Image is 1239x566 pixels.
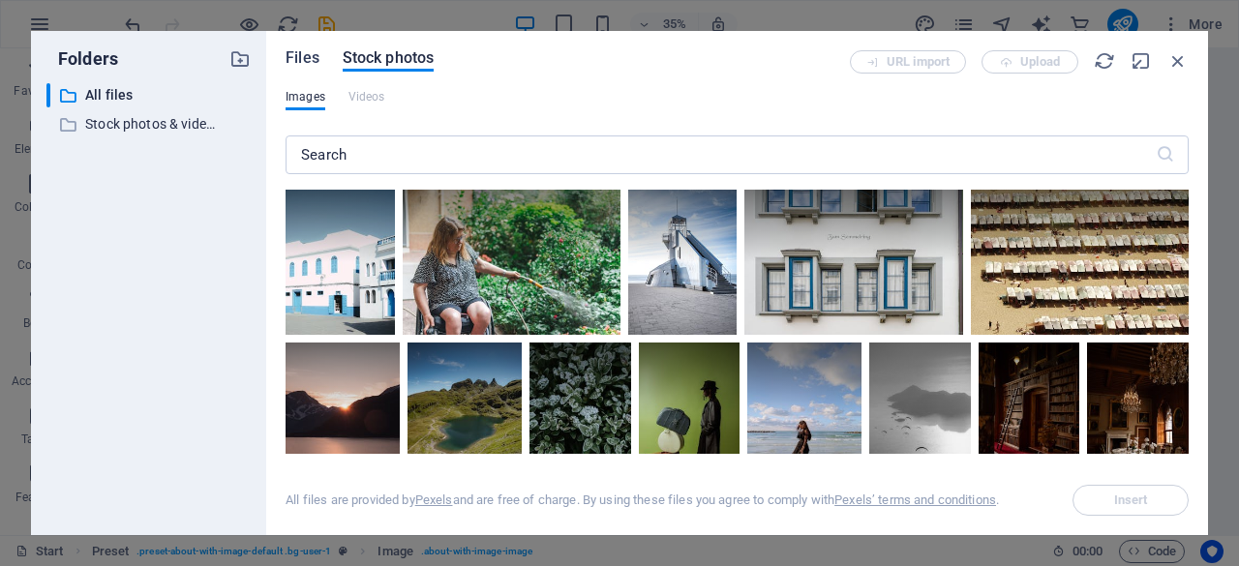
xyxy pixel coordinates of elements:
span: Stock photos [343,46,434,70]
a: Pexels’ terms and conditions [834,492,996,507]
p: All files [85,84,215,106]
div: Stock photos & videos [46,112,251,136]
p: Folders [46,46,118,72]
span: This file type is not supported by this element [348,85,385,108]
div: Stock photos & videos [46,112,216,136]
i: Minimize [1131,50,1152,72]
span: Images [286,85,325,108]
i: Close [1167,50,1189,72]
i: Create new folder [229,48,251,70]
span: Files [286,46,319,70]
a: Pexels [415,492,453,507]
span: Select a file first [1073,485,1189,516]
p: Stock photos & videos [85,113,215,135]
div: ​ [46,83,50,107]
div: All files are provided by and are free of charge. By using these files you agree to comply with . [286,492,999,509]
input: Search [286,135,1156,174]
i: Reload [1094,50,1115,72]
